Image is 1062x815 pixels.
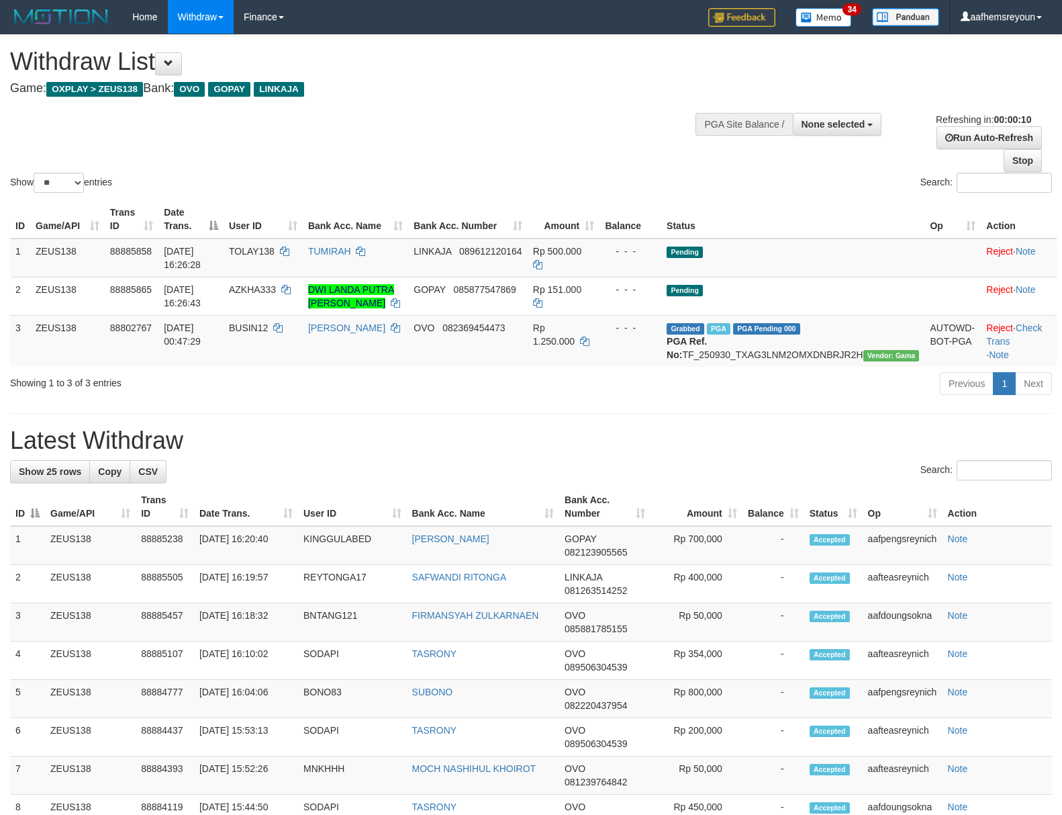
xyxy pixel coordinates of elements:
div: PGA Site Balance / [695,113,792,136]
td: TF_250930_TXAG3LNM2OMXDNBRJR2H [661,315,924,367]
a: 1 [993,372,1016,395]
th: Date Trans.: activate to sort column descending [158,200,224,239]
td: 4 [10,642,45,680]
td: - [742,603,804,642]
a: Note [948,533,968,544]
th: Op: activate to sort column ascending [924,200,981,239]
td: ZEUS138 [30,239,105,277]
td: ZEUS138 [45,718,136,757]
th: Bank Acc. Name: activate to sort column ascending [407,488,559,526]
span: Accepted [810,687,850,699]
td: ZEUS138 [45,526,136,565]
span: Copy 085881785155 to clipboard [565,624,627,634]
td: 88885238 [136,526,194,565]
span: Accepted [810,764,850,775]
a: CSV [130,460,166,483]
th: ID: activate to sort column descending [10,488,45,526]
span: 88802767 [110,323,152,333]
td: - [742,718,804,757]
span: CSV [138,466,158,477]
span: OVO [565,610,585,621]
a: Note [948,572,968,583]
select: Showentries [34,173,84,193]
input: Search: [957,460,1052,480]
span: OVO [565,763,585,774]
a: Check Trans [986,323,1042,347]
a: [PERSON_NAME] [412,533,489,544]
img: MOTION_logo.png [10,7,112,27]
span: Accepted [810,649,850,660]
a: Note [948,725,968,736]
td: 88884437 [136,718,194,757]
td: ZEUS138 [45,603,136,642]
td: - [742,565,804,603]
td: SODAPI [298,718,407,757]
td: 7 [10,757,45,795]
td: aafteasreynich [863,565,943,603]
td: aafteasreynich [863,718,943,757]
a: Note [948,802,968,812]
span: Show 25 rows [19,466,81,477]
td: 88885505 [136,565,194,603]
h4: Game: Bank: [10,82,695,95]
th: Amount: activate to sort column ascending [528,200,600,239]
a: Next [1015,372,1052,395]
td: 88885107 [136,642,194,680]
td: [DATE] 16:19:57 [194,565,298,603]
th: Status: activate to sort column ascending [804,488,863,526]
a: Note [1016,246,1036,257]
a: Note [948,763,968,774]
span: Pending [667,285,703,296]
td: AUTOWD-BOT-PGA [924,315,981,367]
th: Action [943,488,1052,526]
td: 88885457 [136,603,194,642]
td: - [742,680,804,718]
input: Search: [957,173,1052,193]
td: Rp 800,000 [650,680,742,718]
img: Button%20Memo.svg [795,8,852,27]
td: [DATE] 16:18:32 [194,603,298,642]
td: 2 [10,277,30,315]
a: DWI LANDA PUTRA [PERSON_NAME] [308,284,394,308]
a: Run Auto-Refresh [936,126,1042,149]
span: Vendor URL: https://trx31.1velocity.biz [863,350,920,361]
td: [DATE] 16:20:40 [194,526,298,565]
td: MNKHHH [298,757,407,795]
span: Copy 085877547869 to clipboard [453,284,516,295]
td: 88884777 [136,680,194,718]
a: TASRONY [412,802,457,812]
th: Game/API: activate to sort column ascending [30,200,105,239]
a: SAFWANDI RITONGA [412,572,507,583]
td: · · [981,315,1057,367]
span: Rp 500.000 [533,246,581,257]
td: SODAPI [298,642,407,680]
span: AZKHA333 [229,284,276,295]
td: [DATE] 16:04:06 [194,680,298,718]
span: Rp 1.250.000 [533,323,575,347]
th: ID [10,200,30,239]
span: GOPAY [208,82,250,97]
td: REYTONGA17 [298,565,407,603]
span: None selected [802,119,865,130]
span: Copy 082369454473 to clipboard [442,323,505,333]
th: Action [981,200,1057,239]
th: Game/API: activate to sort column ascending [45,488,136,526]
a: Stop [1004,149,1042,172]
a: TUMIRAH [308,246,351,257]
span: [DATE] 16:26:28 [164,246,201,270]
td: aafpengsreynich [863,680,943,718]
td: 1 [10,239,30,277]
span: OVO [565,802,585,812]
a: Note [989,349,1009,360]
a: MOCH NASHIHUL KHOIROT [412,763,536,774]
h1: Latest Withdraw [10,427,1052,454]
th: Balance [599,200,661,239]
strong: 00:00:10 [994,114,1031,125]
th: User ID: activate to sort column ascending [298,488,407,526]
span: Copy [98,466,122,477]
td: ZEUS138 [30,277,105,315]
td: Rp 200,000 [650,718,742,757]
td: ZEUS138 [45,757,136,795]
label: Search: [920,173,1052,193]
span: 88885865 [110,284,152,295]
